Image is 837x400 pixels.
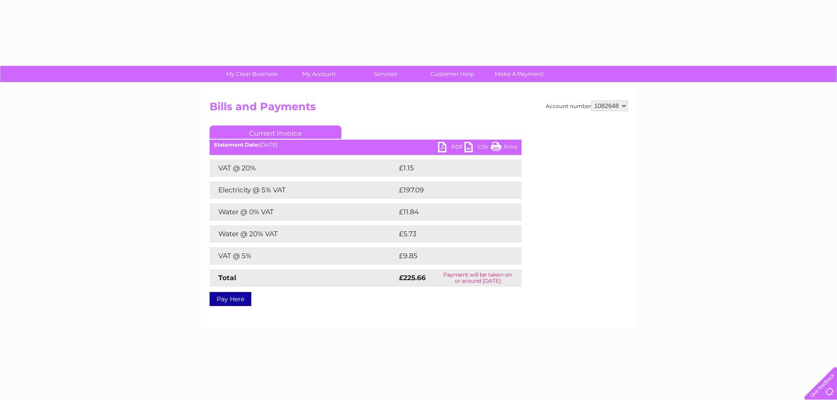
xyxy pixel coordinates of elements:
[210,181,397,199] td: Electricity @ 5% VAT
[397,247,501,265] td: £9.85
[434,269,522,287] td: Payment will be taken on or around [DATE]
[210,126,341,139] a: Current Invoice
[210,142,522,148] div: [DATE]
[210,101,628,117] h2: Bills and Payments
[349,66,422,82] a: Services
[416,66,489,82] a: Customer Help
[464,142,491,155] a: CSV
[397,159,498,177] td: £1.15
[216,66,288,82] a: My Clear Business
[210,159,397,177] td: VAT @ 20%
[210,292,251,306] a: Pay Here
[399,274,426,282] strong: £225.66
[483,66,555,82] a: Make A Payment
[210,247,397,265] td: VAT @ 5%
[397,225,501,243] td: £5.73
[397,203,502,221] td: £11.84
[546,101,628,111] div: Account number
[210,203,397,221] td: Water @ 0% VAT
[214,141,259,148] b: Statement Date:
[283,66,355,82] a: My Account
[397,181,505,199] td: £197.09
[210,225,397,243] td: Water @ 20% VAT
[438,142,464,155] a: PDF
[491,142,517,155] a: Print
[218,274,236,282] strong: Total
